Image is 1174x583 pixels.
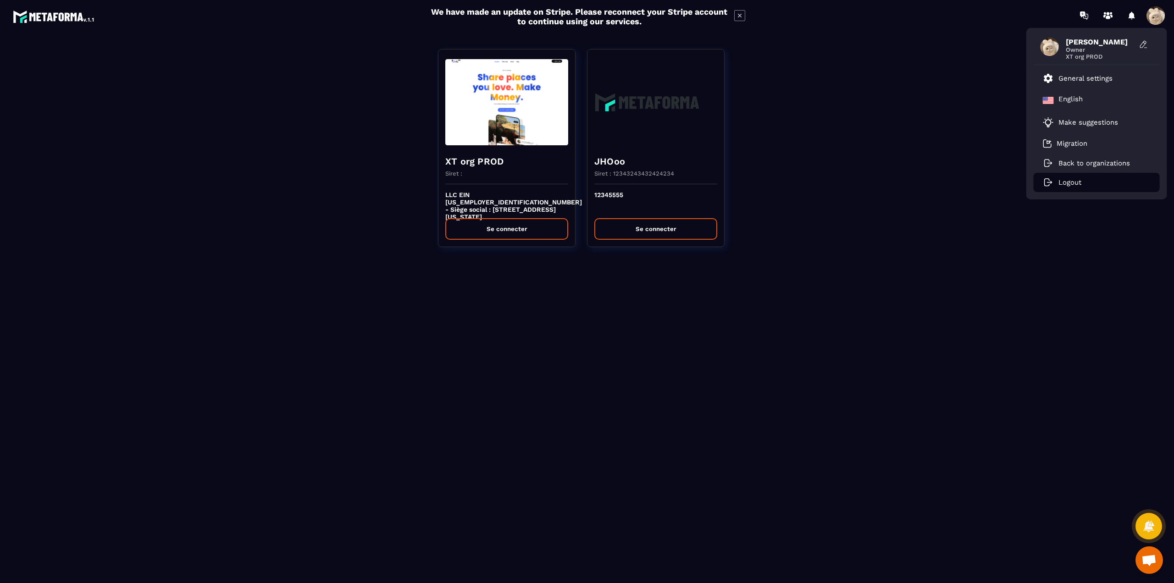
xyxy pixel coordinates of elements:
[1043,117,1139,128] a: Make suggestions
[1066,46,1135,53] span: Owner
[1058,178,1081,187] p: Logout
[1043,139,1087,148] a: Migration
[445,56,568,148] img: funnel-background
[1043,159,1130,167] a: Back to organizations
[594,191,717,211] p: 12345555
[1058,74,1113,82] p: General settings
[445,170,462,177] p: Siret :
[445,155,568,168] h4: XT org PROD
[594,170,674,177] p: Siret : 12343243432424234
[594,56,717,148] img: funnel-background
[429,7,730,26] h2: We have made an update on Stripe. Please reconnect your Stripe account to continue using our serv...
[594,218,717,240] button: Se connecter
[1058,95,1083,106] p: English
[1058,159,1130,167] p: Back to organizations
[1066,53,1135,60] span: XT org PROD
[13,8,95,25] img: logo
[1066,38,1135,46] span: [PERSON_NAME]
[1057,139,1087,148] p: Migration
[445,191,568,211] p: LLC EIN [US_EMPLOYER_IDENTIFICATION_NUMBER] - Siège social : [STREET_ADDRESS][US_STATE]
[1135,546,1163,574] a: Mở cuộc trò chuyện
[1058,118,1118,126] p: Make suggestions
[1043,73,1113,84] a: General settings
[594,155,717,168] h4: JHOoo
[445,218,568,240] button: Se connecter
